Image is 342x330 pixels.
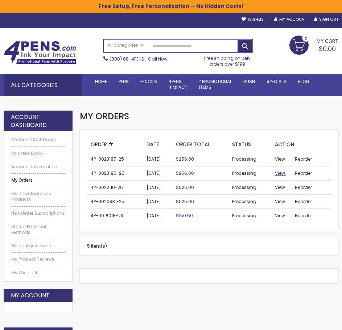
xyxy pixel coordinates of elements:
[89,74,113,89] a: Home
[228,152,271,166] td: Processing
[267,78,286,84] span: Specials
[143,180,172,194] td: [DATE]
[275,156,285,162] span: View
[305,35,308,42] span: 0
[163,74,193,95] a: 4Pens4impact
[176,213,193,219] span: $150.59
[275,156,294,162] a: View
[292,74,315,89] a: Blog
[176,156,194,162] span: $256.00
[104,40,147,51] a: All Categories
[176,198,194,205] span: $625.00
[242,17,266,22] a: Wishlist
[80,110,129,122] span: My Orders
[228,195,271,209] td: Processing
[110,56,169,62] span: - Call Now!
[275,184,294,190] a: View
[11,191,65,202] a: My Downloadable Products
[87,137,143,152] th: Order #
[119,78,129,84] span: Pens
[87,166,143,180] td: 4P-0023185-25
[11,292,50,300] strong: My Account
[11,164,65,170] a: Account Information
[176,184,194,190] span: $625.00
[11,137,65,143] a: Account Dashboard
[107,42,144,48] span: All Categories
[143,209,172,223] td: [DATE]
[228,180,271,194] td: Processing
[11,210,65,216] a: Newsletter Subscriptions
[201,53,253,67] div: Free shipping on pen orders over $199
[87,152,143,166] td: 4P-0023187-25
[275,213,294,219] a: View
[11,113,65,129] strong: Account Dashboard
[140,78,157,84] span: Pencils
[275,184,285,190] span: View
[261,74,292,89] a: Specials
[295,170,312,176] a: Reorder
[4,74,82,96] div: All Categories
[11,177,65,183] strong: My Orders
[135,74,163,89] a: Pencils
[228,137,271,152] th: Status
[87,243,107,249] span: 5 Item(s)
[143,166,172,180] td: [DATE]
[4,41,76,64] img: 4Pens Custom Pens and Promotional Products
[143,137,172,152] th: Date
[238,74,261,89] a: Rush
[11,224,65,235] a: Stored Payment Methods
[275,170,294,176] a: View
[298,78,309,84] span: Blog
[87,180,143,194] td: 4P-0022110-25
[113,74,135,89] a: Pens
[314,17,338,22] a: Sign Out
[295,198,312,205] a: Reorder
[228,166,271,180] td: Processing
[110,56,144,62] a: (888) 88-4PENS
[271,137,331,152] th: Action
[275,213,285,219] span: View
[11,150,65,156] a: Address Book
[11,256,65,262] a: My Product Reviews
[243,78,255,84] span: Rush
[95,78,107,84] span: Home
[143,195,172,209] td: [DATE]
[295,156,312,162] a: Reorder
[295,213,312,219] a: Reorder
[319,44,336,53] span: $0.00
[172,137,228,152] th: Order Total
[275,170,285,176] span: View
[87,209,143,223] td: 4P-0018018-24
[275,198,285,205] span: View
[169,78,188,90] span: 4Pens 4impact
[289,36,338,54] a: $0.00 0
[228,209,271,223] td: Processing
[275,198,294,205] a: View
[87,195,143,209] td: 4P-0020931-25
[11,243,65,249] a: Billing Agreements
[11,270,65,276] a: My Wish List
[199,78,232,90] span: 4PROMOTIONAL ITEMS
[274,17,307,22] a: My Account
[143,152,172,166] td: [DATE]
[295,184,312,190] a: Reorder
[193,74,238,95] a: 4PROMOTIONALITEMS
[176,170,194,176] span: $256.00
